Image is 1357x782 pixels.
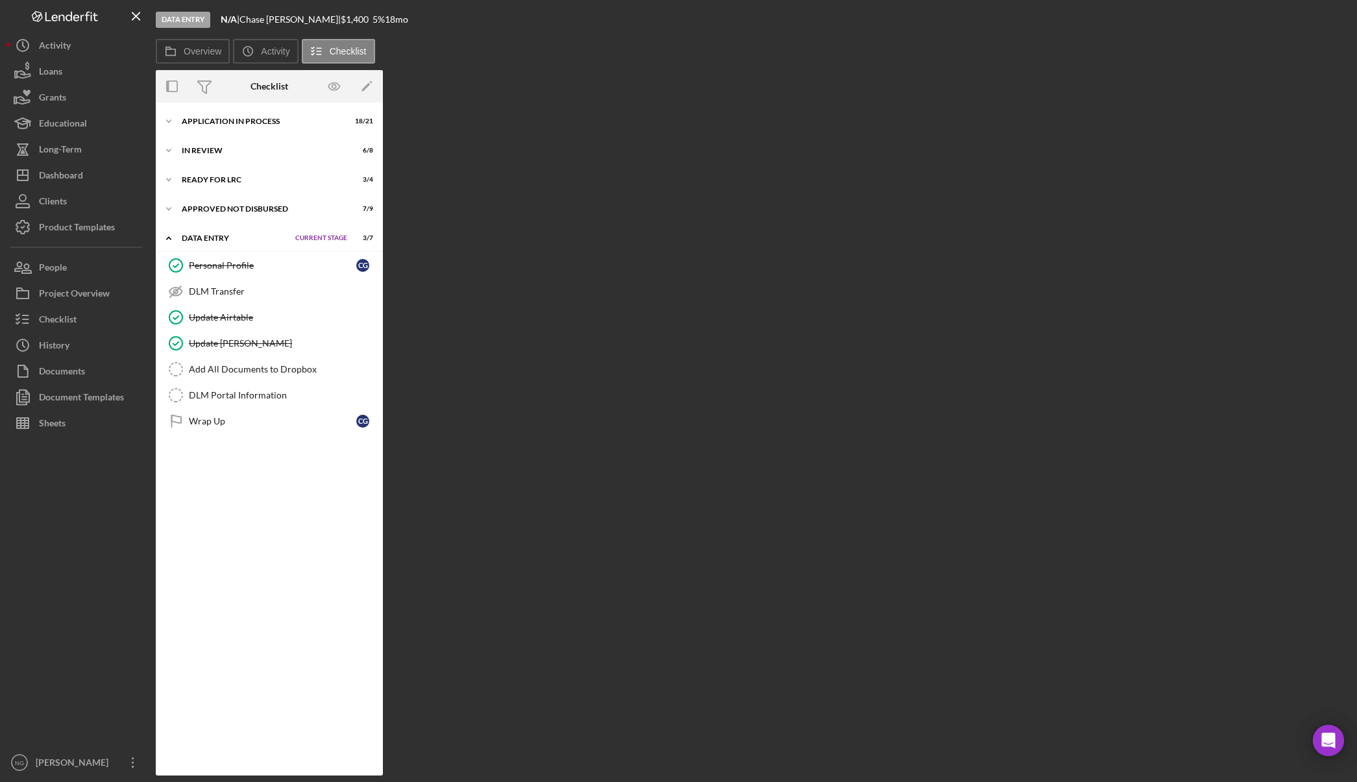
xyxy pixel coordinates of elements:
div: Documents [39,358,85,387]
div: $1,400 [341,14,373,25]
text: NG [15,759,24,766]
div: Open Intercom Messenger [1313,725,1344,756]
a: DLM Portal Information [162,382,376,408]
button: Grants [6,84,149,110]
div: Grants [39,84,66,114]
button: NG[PERSON_NAME] [6,750,149,776]
button: Dashboard [6,162,149,188]
button: Checklist [6,306,149,332]
button: People [6,254,149,280]
div: 6 / 8 [350,147,373,154]
div: Project Overview [39,280,110,310]
span: Current Stage [295,234,347,242]
div: Add All Documents to Dropbox [189,364,376,374]
a: Wrap UpCG [162,408,376,434]
a: Update [PERSON_NAME] [162,330,376,356]
label: Activity [261,46,289,56]
div: Application In Process [182,117,341,125]
div: Checklist [251,81,288,92]
div: Activity [39,32,71,62]
div: Update [PERSON_NAME] [189,338,376,348]
button: Long-Term [6,136,149,162]
div: 3 / 4 [350,176,373,184]
label: Overview [184,46,221,56]
div: Data Entry [182,234,289,242]
button: Clients [6,188,149,214]
div: History [39,332,69,361]
div: 18 mo [385,14,408,25]
div: Educational [39,110,87,140]
button: Activity [6,32,149,58]
div: C G [356,259,369,272]
a: Add All Documents to Dropbox [162,356,376,382]
a: Update Airtable [162,304,376,330]
div: Wrap Up [189,416,356,426]
div: DLM Transfer [189,286,376,297]
button: Product Templates [6,214,149,240]
div: Sheets [39,410,66,439]
button: Project Overview [6,280,149,306]
button: Document Templates [6,384,149,410]
div: 7 / 9 [350,205,373,213]
b: N/A [221,14,237,25]
div: 3 / 7 [350,234,373,242]
label: Checklist [330,46,367,56]
button: Documents [6,358,149,384]
div: Long-Term [39,136,82,165]
button: History [6,332,149,358]
button: Checklist [302,39,375,64]
div: Product Templates [39,214,115,243]
div: Personal Profile [189,260,356,271]
div: Approved Not Disbursed [182,205,341,213]
div: Update Airtable [189,312,376,323]
div: Checklist [39,306,77,336]
div: In Review [182,147,341,154]
div: Ready for LRC [182,176,341,184]
div: Clients [39,188,67,217]
button: Activity [233,39,298,64]
div: Document Templates [39,384,124,413]
div: Dashboard [39,162,83,191]
button: Overview [156,39,230,64]
button: Sheets [6,410,149,436]
div: DLM Portal Information [189,390,376,400]
div: Loans [39,58,62,88]
button: Loans [6,58,149,84]
div: C G [356,415,369,428]
button: Educational [6,110,149,136]
div: 5 % [373,14,385,25]
div: Chase [PERSON_NAME] | [239,14,341,25]
div: | [221,14,239,25]
div: 18 / 21 [350,117,373,125]
a: Personal ProfileCG [162,252,376,278]
div: People [39,254,67,284]
div: Data Entry [156,12,210,28]
a: DLM Transfer [162,278,376,304]
div: [PERSON_NAME] [32,750,117,779]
